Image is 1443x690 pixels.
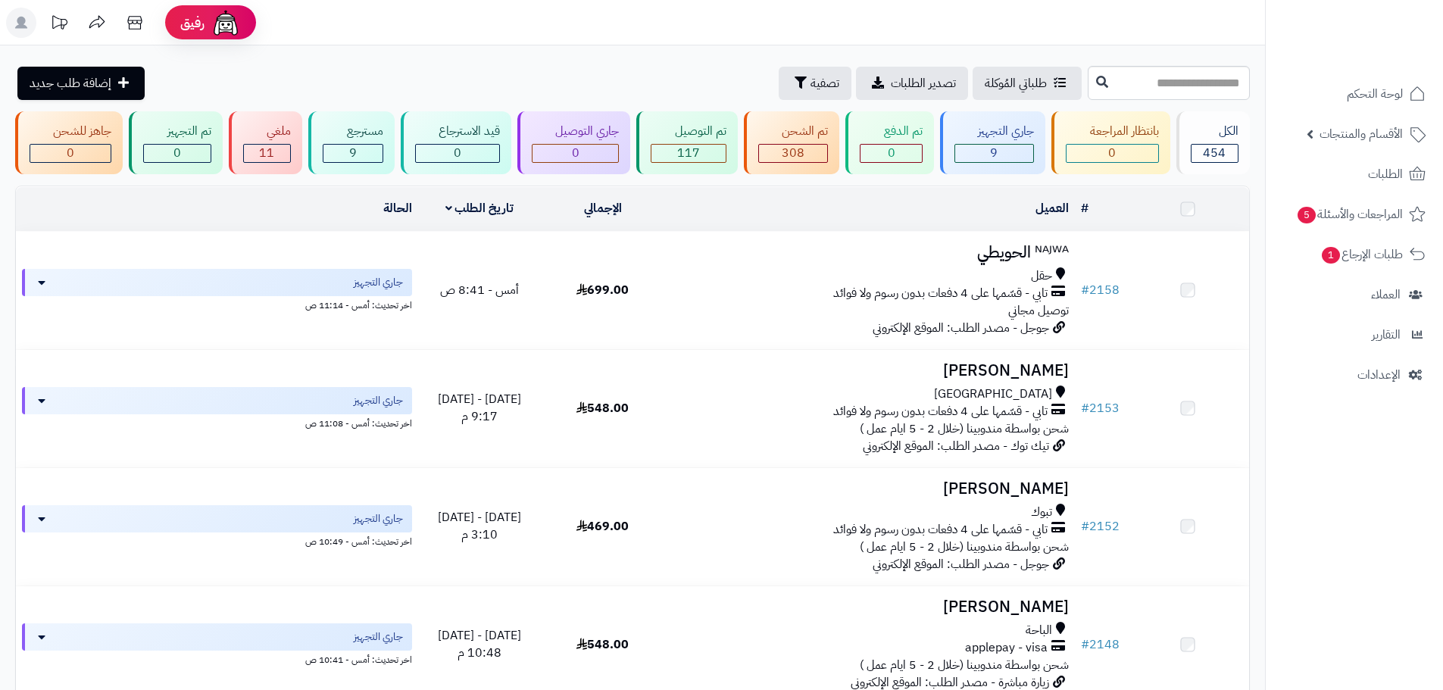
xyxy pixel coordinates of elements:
[533,145,618,162] div: 0
[354,629,403,645] span: جاري التجهيز
[985,74,1047,92] span: طلباتي المُوكلة
[1048,111,1173,174] a: بانتظار المراجعة 0
[211,8,241,38] img: ai-face.png
[445,199,514,217] a: تاريخ الطلب
[1320,244,1403,265] span: طلبات الإرجاع
[1081,635,1120,654] a: #2148
[833,521,1048,539] span: تابي - قسّمها على 4 دفعات بدون رسوم ولا فوائد
[572,144,579,162] span: 0
[1203,144,1226,162] span: 454
[1173,111,1253,174] a: الكل454
[1081,517,1089,535] span: #
[1081,281,1120,299] a: #2158
[937,111,1048,174] a: جاري التجهيز 9
[1320,123,1403,145] span: الأقسام والمنتجات
[440,281,519,299] span: أمس - 8:41 ص
[1066,123,1158,140] div: بانتظار المراجعة
[173,144,181,162] span: 0
[22,296,412,312] div: اخر تحديث: أمس - 11:14 ص
[1368,164,1403,185] span: الطلبات
[576,281,629,299] span: 699.00
[990,144,998,162] span: 9
[651,123,726,140] div: تم التوصيل
[670,362,1069,379] h3: [PERSON_NAME]
[22,532,412,548] div: اخر تحديث: أمس - 10:49 ص
[354,511,403,526] span: جاري التجهيز
[1371,284,1401,305] span: العملاء
[670,244,1069,261] h3: ᴺᴬᴶᵂᴬ الحويطي
[860,123,922,140] div: تم الدفع
[12,111,126,174] a: جاهز للشحن 0
[873,555,1049,573] span: جوجل - مصدر الطلب: الموقع الإلكتروني
[860,538,1069,556] span: شحن بواسطة مندوبينا (خلال 2 - 5 ايام عمل )
[22,651,412,667] div: اخر تحديث: أمس - 10:41 ص
[584,199,622,217] a: الإجمالي
[1008,301,1069,320] span: توصيل مجاني
[30,123,111,140] div: جاهز للشحن
[1081,399,1120,417] a: #2153
[323,145,382,162] div: 9
[576,399,629,417] span: 548.00
[1275,196,1434,233] a: المراجعات والأسئلة5
[891,74,956,92] span: تصدير الطلبات
[259,144,274,162] span: 11
[1275,76,1434,112] a: لوحة التحكم
[670,480,1069,498] h3: [PERSON_NAME]
[40,8,78,42] a: تحديثات المنصة
[758,123,828,140] div: تم الشحن
[67,144,74,162] span: 0
[860,145,921,162] div: 0
[973,67,1082,100] a: طلباتي المُوكلة
[323,123,383,140] div: مسترجع
[779,67,851,100] button: تصفية
[354,275,403,290] span: جاري التجهيز
[226,111,305,174] a: ملغي 11
[954,123,1034,140] div: جاري التجهيز
[677,144,700,162] span: 117
[1298,207,1316,223] span: 5
[1357,364,1401,386] span: الإعدادات
[1035,199,1069,217] a: العميل
[833,403,1048,420] span: تابي - قسّمها على 4 دفعات بدون رسوم ولا فوائد
[416,145,499,162] div: 0
[1081,517,1120,535] a: #2152
[955,145,1033,162] div: 9
[305,111,397,174] a: مسترجع 9
[438,390,521,426] span: [DATE] - [DATE] 9:17 م
[1275,317,1434,353] a: التقارير
[576,517,629,535] span: 469.00
[873,319,1049,337] span: جوجل - مصدر الطلب: الموقع الإلكتروني
[811,74,839,92] span: تصفية
[514,111,633,174] a: جاري التوصيل 0
[17,67,145,100] a: إضافة طلب جديد
[180,14,205,32] span: رفيق
[243,123,291,140] div: ملغي
[144,145,210,162] div: 0
[860,420,1069,438] span: شحن بواسطة مندوبينا (خلال 2 - 5 ايام عمل )
[856,67,968,100] a: تصدير الطلبات
[1081,199,1088,217] a: #
[1067,145,1157,162] div: 0
[1296,204,1403,225] span: المراجعات والأسئلة
[383,199,412,217] a: الحالة
[454,144,461,162] span: 0
[965,639,1048,657] span: applepay - visa
[1031,267,1052,285] span: حقل
[1031,504,1052,521] span: تبوك
[741,111,842,174] a: تم الشحن 308
[126,111,225,174] a: تم التجهيز 0
[1275,156,1434,192] a: الطلبات
[415,123,500,140] div: قيد الاسترجاع
[349,144,357,162] span: 9
[398,111,514,174] a: قيد الاسترجاع 0
[1026,622,1052,639] span: الباحة
[143,123,211,140] div: تم التجهيز
[759,145,827,162] div: 308
[888,144,895,162] span: 0
[1275,357,1434,393] a: الإعدادات
[354,393,403,408] span: جاري التجهيز
[863,437,1049,455] span: تيك توك - مصدر الطلب: الموقع الإلكتروني
[1322,247,1340,264] span: 1
[651,145,725,162] div: 117
[633,111,740,174] a: تم التوصيل 117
